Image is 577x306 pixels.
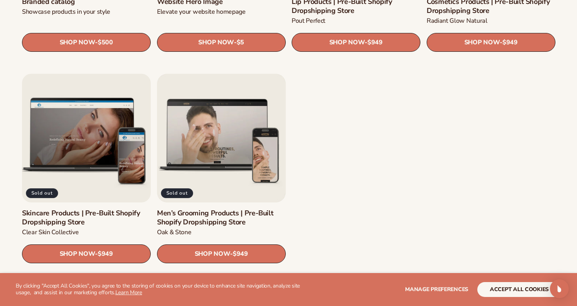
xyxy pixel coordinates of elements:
[60,39,95,46] span: SHOP NOW
[115,289,142,296] a: Learn More
[427,33,555,52] a: SHOP NOW- $949
[236,39,244,46] span: $5
[16,283,307,296] p: By clicking "Accept All Cookies", you agree to the storing of cookies on your device to enhance s...
[550,279,569,298] div: Open Intercom Messenger
[98,251,113,258] span: $949
[157,245,286,264] a: SHOP NOW- $949
[22,33,151,52] a: SHOP NOW- $500
[157,209,286,227] a: Men’s Grooming Products | Pre-Built Shopify Dropshipping Store
[22,209,151,227] a: Skincare Products | Pre-Built Shopify Dropshipping Store
[405,282,468,297] button: Manage preferences
[477,282,561,297] button: accept all cookies
[329,39,365,46] span: SHOP NOW
[292,33,420,52] a: SHOP NOW- $949
[198,39,234,46] span: SHOP NOW
[98,39,113,46] span: $500
[367,39,383,46] span: $949
[405,286,468,293] span: Manage preferences
[60,250,95,258] span: SHOP NOW
[194,250,230,258] span: SHOP NOW
[157,33,286,52] a: SHOP NOW- $5
[502,39,517,46] span: $949
[232,251,248,258] span: $949
[22,245,151,264] a: SHOP NOW- $949
[464,39,499,46] span: SHOP NOW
